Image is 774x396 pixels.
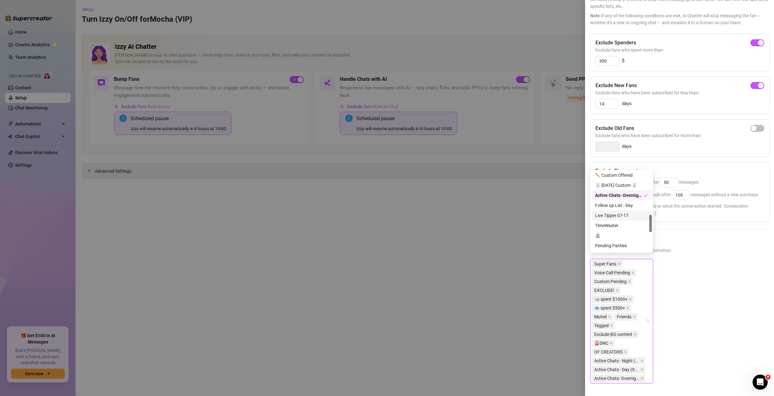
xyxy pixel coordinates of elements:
[595,125,634,132] h5: Exclude Old Fans
[591,339,614,347] span: 🚨DNC
[591,366,645,373] span: Active Chats - Day (9a-5p PST)
[595,167,645,175] h5: Exclude Time wasters
[590,13,601,18] span: Note:
[617,262,621,265] span: close
[622,57,624,65] span: $
[595,132,764,139] span: Exclude fans who have been subscribed for more than:
[594,278,627,285] span: Custom Pending
[591,200,652,210] div: Follow up List - Day
[595,172,648,179] div: ✏️ Custom Offered
[591,295,634,303] span: 🐋 spent $1000+
[594,340,608,347] span: 🚨DNC
[610,342,613,345] span: close
[594,357,639,364] span: Active Chats - Night (5p-1a PST)
[640,377,644,380] span: close
[591,313,613,321] span: Muted
[631,271,635,274] span: close
[610,324,613,327] span: close
[595,192,759,197] span: If they have spent before, exclude after messages without a new purchase.
[591,331,638,338] span: Exclude BG content
[626,306,629,310] span: close
[591,269,636,276] span: Voice Call Pending
[595,203,764,216] span: (Either since their last purchase or since the conversation started. Consecutive messages are cou...
[591,322,615,329] span: Tagged
[591,180,652,190] div: 🐰 Easter Custom 🐰
[591,348,629,356] span: OF CREATORS
[595,182,648,189] div: 🐰 [DATE] Custom 🐰
[594,349,623,355] span: OF CREATORS
[634,333,637,336] span: close
[595,232,648,239] div: 🪦
[591,304,631,312] span: 🐟 spent $500+
[595,82,637,89] h5: Exclude New Fans
[591,190,652,200] div: Active Chats- Overnight(1a-9a PST)
[591,287,620,294] span: EXCLUDE!
[617,313,631,320] span: Friends
[594,304,625,311] span: 🐟 spent $500+
[591,210,652,220] div: Live Tipper 07-17
[591,260,622,268] span: Super Fans
[608,315,611,318] span: close
[594,322,609,329] span: Tagged
[624,350,627,354] span: close
[591,278,633,285] span: Custom Pending
[591,251,652,261] div: Live Tippers 9/11
[594,331,632,338] span: Exclude BG content
[591,357,645,365] span: Active Chats - Night (5p-1a PST)
[633,315,636,318] span: close
[595,212,648,219] div: Live Tipper 07-17
[590,12,769,26] span: If any of the following conditions are met, AI Chatter will stop messaging the fan — whether it's...
[640,359,644,362] span: close
[616,289,619,292] span: close
[595,89,764,96] span: Exclude fans who have been subscribed for less than:
[622,100,632,108] span: days
[591,241,652,251] div: Pending Panties
[629,298,632,301] span: close
[594,296,628,303] span: 🐋 spent $1000+
[595,47,764,53] span: Exclude fans who spent more than:
[590,247,769,254] span: Select lists to exclude from AI automation.
[640,368,644,371] span: close
[594,287,614,294] span: EXCLUDE!
[594,366,639,373] span: Active Chats - Day (9a-5p PST)
[644,193,648,198] span: check
[594,313,607,320] span: Muted
[614,313,637,321] span: Friends
[595,202,648,209] div: Follow up List - Day
[591,170,652,180] div: ✏️ Custom Offered
[591,375,645,382] span: Active Chats- Overnight(1a-9a PST)
[595,242,648,249] div: Pending Panties
[595,39,636,47] h5: Exclude Spenders
[591,220,652,231] div: TimeWaster
[594,375,639,382] span: Active Chats- Overnight(1a-9a PST)
[628,280,631,283] span: close
[594,260,616,267] span: Super Fans
[595,222,648,229] div: TimeWaster
[595,192,644,199] div: Active Chats- Overnight(1a-9a PST)
[622,143,632,150] span: days
[594,269,630,276] span: Voice Call Pending
[753,375,768,390] iframe: Intercom live chat
[591,231,652,241] div: 🪦
[765,375,771,380] span: 8
[590,237,769,246] h5: Exclude Fans Lists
